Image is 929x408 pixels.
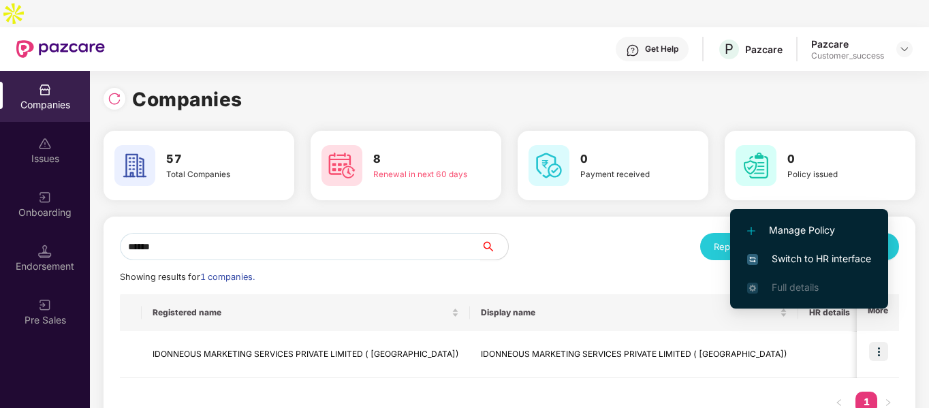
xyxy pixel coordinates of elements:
[899,44,910,54] img: svg+xml;base64,PHN2ZyBpZD0iRHJvcGRvd24tMzJ4MzIiIHhtbG5zPSJodHRwOi8vd3d3LnczLm9yZy8yMDAwL3N2ZyIgd2...
[626,44,640,57] img: svg+xml;base64,PHN2ZyBpZD0iSGVscC0zMngzMiIgeG1sbnM9Imh0dHA6Ly93d3cudzMub3JnLzIwMDAvc3ZnIiB3aWR0aD...
[114,145,155,186] img: svg+xml;base64,PHN2ZyB4bWxucz0iaHR0cDovL3d3dy53My5vcmcvMjAwMC9zdmciIHdpZHRoPSI2MCIgaGVpZ2h0PSI2MC...
[108,92,121,106] img: svg+xml;base64,PHN2ZyBpZD0iUmVsb2FkLTMyeDMyIiB4bWxucz0iaHR0cDovL3d3dy53My5vcmcvMjAwMC9zdmciIHdpZH...
[142,331,470,378] td: IDONNEOUS MARKETING SERVICES PRIVATE LIMITED ( [GEOGRAPHIC_DATA])
[132,84,242,114] h1: Companies
[470,331,798,378] td: IDONNEOUS MARKETING SERVICES PRIVATE LIMITED ( [GEOGRAPHIC_DATA])
[787,168,881,181] div: Policy issued
[529,145,569,186] img: svg+xml;base64,PHN2ZyB4bWxucz0iaHR0cDovL3d3dy53My5vcmcvMjAwMC9zdmciIHdpZHRoPSI2MCIgaGVpZ2h0PSI2MC...
[373,168,467,181] div: Renewal in next 60 days
[884,398,892,407] span: right
[747,251,871,266] span: Switch to HR interface
[811,50,884,61] div: Customer_success
[481,307,777,318] span: Display name
[580,151,674,168] h3: 0
[38,298,52,312] img: svg+xml;base64,PHN2ZyB3aWR0aD0iMjAiIGhlaWdodD0iMjAiIHZpZXdCb3g9IjAgMCAyMCAyMCIgZmlsbD0ibm9uZSIgeG...
[645,44,678,54] div: Get Help
[811,37,884,50] div: Pazcare
[38,191,52,204] img: svg+xml;base64,PHN2ZyB3aWR0aD0iMjAiIGhlaWdodD0iMjAiIHZpZXdCb3g9IjAgMCAyMCAyMCIgZmlsbD0ibm9uZSIgeG...
[16,40,105,58] img: New Pazcare Logo
[200,272,255,282] span: 1 companies.
[747,223,871,238] span: Manage Policy
[321,145,362,186] img: svg+xml;base64,PHN2ZyB4bWxucz0iaHR0cDovL3d3dy53My5vcmcvMjAwMC9zdmciIHdpZHRoPSI2MCIgaGVpZ2h0PSI2MC...
[166,168,260,181] div: Total Companies
[747,254,758,265] img: svg+xml;base64,PHN2ZyB4bWxucz0iaHR0cDovL3d3dy53My5vcmcvMjAwMC9zdmciIHdpZHRoPSIxNiIgaGVpZ2h0PSIxNi...
[835,398,843,407] span: left
[787,151,881,168] h3: 0
[142,294,470,331] th: Registered name
[480,241,508,252] span: search
[470,294,798,331] th: Display name
[714,240,766,253] div: Reports
[747,227,755,235] img: svg+xml;base64,PHN2ZyB4bWxucz0iaHR0cDovL3d3dy53My5vcmcvMjAwMC9zdmciIHdpZHRoPSIxMi4yMDEiIGhlaWdodD...
[38,137,52,151] img: svg+xml;base64,PHN2ZyBpZD0iSXNzdWVzX2Rpc2FibGVkIiB4bWxucz0iaHR0cDovL3d3dy53My5vcmcvMjAwMC9zdmciIH...
[166,151,260,168] h3: 57
[736,145,776,186] img: svg+xml;base64,PHN2ZyB4bWxucz0iaHR0cDovL3d3dy53My5vcmcvMjAwMC9zdmciIHdpZHRoPSI2MCIgaGVpZ2h0PSI2MC...
[38,83,52,97] img: svg+xml;base64,PHN2ZyBpZD0iQ29tcGFuaWVzIiB4bWxucz0iaHR0cDovL3d3dy53My5vcmcvMjAwMC9zdmciIHdpZHRoPS...
[120,272,255,282] span: Showing results for
[153,307,449,318] span: Registered name
[869,342,888,361] img: icon
[580,168,674,181] div: Payment received
[772,281,819,293] span: Full details
[725,41,734,57] span: P
[373,151,467,168] h3: 8
[745,43,783,56] div: Pazcare
[747,283,758,294] img: svg+xml;base64,PHN2ZyB4bWxucz0iaHR0cDovL3d3dy53My5vcmcvMjAwMC9zdmciIHdpZHRoPSIxNi4zNjMiIGhlaWdodD...
[38,245,52,258] img: svg+xml;base64,PHN2ZyB3aWR0aD0iMTQuNSIgaGVpZ2h0PSIxNC41IiB2aWV3Qm94PSIwIDAgMTYgMTYiIGZpbGw9Im5vbm...
[480,233,509,260] button: search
